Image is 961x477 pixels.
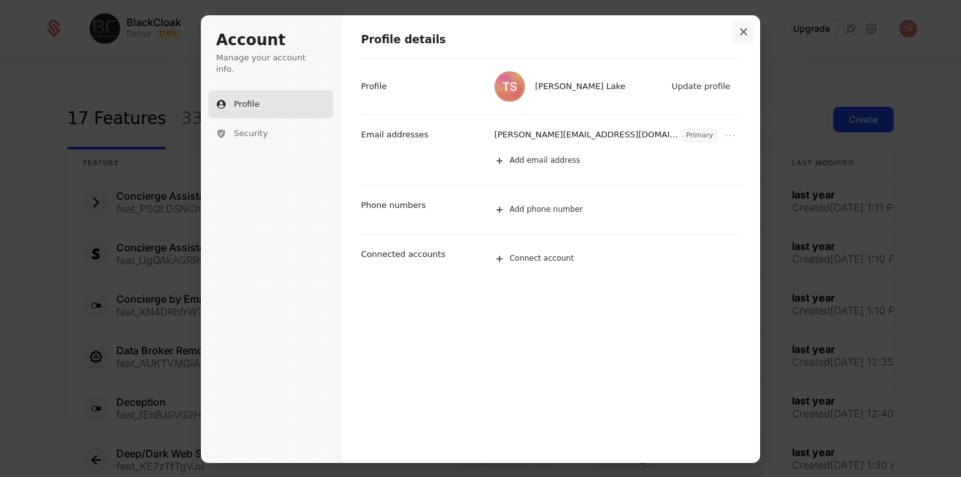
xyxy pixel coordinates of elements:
button: Close modal [732,20,755,43]
button: Open menu [723,128,738,143]
span: Primary [682,130,717,141]
span: Add email address [510,156,580,166]
span: Connect account [510,254,574,264]
button: Connect account [488,245,740,273]
p: Connected accounts [361,249,446,260]
p: Email addresses [361,129,428,141]
span: [PERSON_NAME] Lake [535,81,625,92]
button: Profile [208,90,333,118]
button: Add phone number [488,196,754,224]
p: Profile [361,81,386,92]
p: Manage your account info. [216,52,325,75]
h1: Account [216,31,325,51]
span: Add phone number [510,205,583,215]
span: Profile [234,99,259,110]
h1: Profile details [361,32,740,48]
button: Add email address [488,147,754,175]
button: Update profile [665,77,738,96]
img: Taylor Shae Lake [494,71,525,102]
p: Phone numbers [361,200,426,211]
p: [PERSON_NAME][EMAIL_ADDRESS][DOMAIN_NAME] [494,129,679,142]
span: Security [234,128,268,139]
button: Security [208,120,333,148]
